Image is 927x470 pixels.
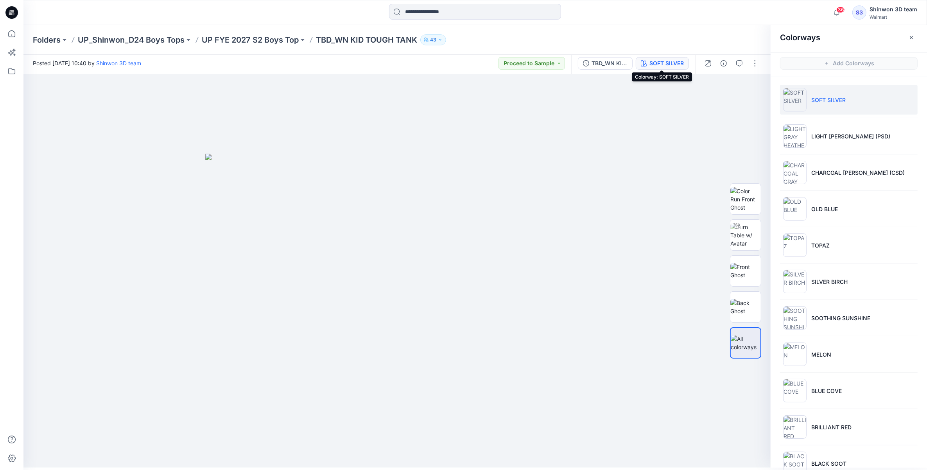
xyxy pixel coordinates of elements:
[783,88,807,111] img: SOFT SILVER
[731,335,760,351] img: All colorways
[811,459,846,468] p: BLACK SOOT
[783,233,807,257] img: TOPAZ
[592,59,628,68] div: TBD_WN KID TOUGH TANK
[730,299,761,315] img: Back Ghost
[870,5,917,14] div: Shinwon 3D team
[870,14,917,20] div: Walmart
[420,34,446,45] button: 43
[811,278,848,286] p: SILVER BIRCH
[649,59,684,68] div: SOFT SILVER
[811,96,846,104] p: SOFT SILVER
[430,36,436,44] p: 43
[33,59,141,67] span: Posted [DATE] 10:40 by
[730,187,761,212] img: Color Run Front Ghost
[811,205,838,213] p: OLD BLUE
[33,34,61,45] a: Folders
[811,314,870,322] p: SOOTHING SUNSHINE
[717,57,730,70] button: Details
[783,379,807,402] img: BLUE COVE
[578,57,633,70] button: TBD_WN KID TOUGH TANK
[783,306,807,330] img: SOOTHING SUNSHINE
[783,270,807,293] img: SILVER BIRCH
[202,34,299,45] a: UP FYE 2027 S2 Boys Top
[783,124,807,148] img: LIGHT GRAY HEATHER (PSD)
[783,415,807,439] img: BRILLIANT RED
[811,350,831,359] p: MELON
[96,60,141,66] a: Shinwon 3D team
[780,33,820,42] h2: Colorways
[316,34,417,45] p: TBD_WN KID TOUGH TANK
[811,169,905,177] p: CHARCOAL [PERSON_NAME] (CSD)
[811,387,842,395] p: BLUE COVE
[730,263,761,279] img: Front Ghost
[636,57,689,70] button: SOFT SILVER
[852,5,866,20] div: S3
[205,154,596,468] img: eyJhbGciOiJIUzI1NiIsImtpZCI6IjAiLCJzbHQiOiJzZXMiLCJ0eXAiOiJKV1QifQ.eyJkYXRhIjp7InR5cGUiOiJzdG9yYW...
[730,223,761,248] img: Turn Table w/ Avatar
[811,423,852,431] p: BRILLIANT RED
[783,161,807,184] img: CHARCOAL GRAY HEATHER (CSD)
[836,7,845,13] span: 36
[783,343,807,366] img: MELON
[811,241,830,249] p: TOPAZ
[783,197,807,221] img: OLD BLUE
[811,132,890,140] p: LIGHT [PERSON_NAME] (PSD)
[78,34,185,45] a: UP_Shinwon_D24 Boys Tops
